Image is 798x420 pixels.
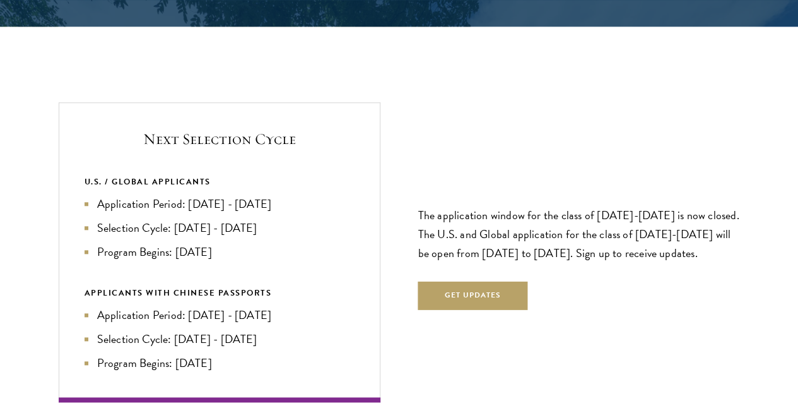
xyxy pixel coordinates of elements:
div: U.S. / GLOBAL APPLICANTS [85,175,355,189]
div: APPLICANTS WITH CHINESE PASSPORTS [85,286,355,300]
li: Selection Cycle: [DATE] - [DATE] [85,330,355,348]
li: Program Begins: [DATE] [85,243,355,261]
h5: Next Selection Cycle [85,128,355,150]
button: Get Updates [418,282,528,310]
li: Application Period: [DATE] - [DATE] [85,195,355,213]
li: Selection Cycle: [DATE] - [DATE] [85,219,355,237]
p: The application window for the class of [DATE]-[DATE] is now closed. The U.S. and Global applicat... [418,206,740,263]
li: Application Period: [DATE] - [DATE] [85,306,355,324]
li: Program Begins: [DATE] [85,354,355,372]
